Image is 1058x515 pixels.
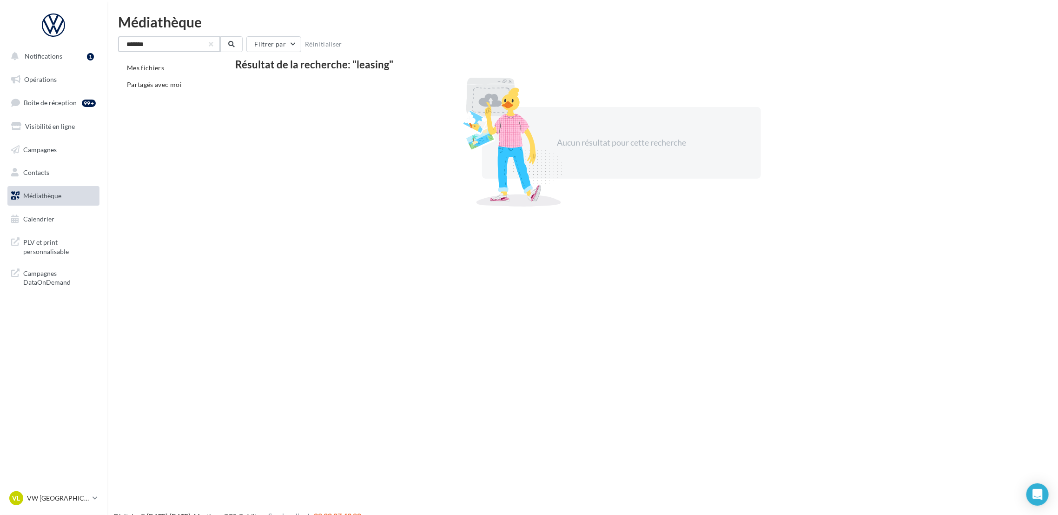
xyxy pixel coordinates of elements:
span: Contacts [23,168,49,176]
button: Notifications 1 [6,47,98,66]
span: PLV et print personnalisable [23,236,96,256]
div: Médiathèque [118,15,1047,29]
a: Campagnes DataOnDemand [6,263,101,291]
div: 1 [87,53,94,60]
span: Boîte de réception [24,99,77,107]
span: Campagnes [23,145,57,153]
button: Réinitialiser [301,39,346,50]
p: VW [GEOGRAPHIC_DATA] [27,494,89,503]
span: Partagés avec moi [127,80,182,88]
a: Visibilité en ligne [6,117,101,136]
a: Boîte de réception99+ [6,93,101,113]
a: Opérations [6,70,101,89]
span: Notifications [25,52,62,60]
span: Calendrier [23,215,54,223]
span: Visibilité en ligne [25,122,75,130]
div: Open Intercom Messenger [1026,483,1049,506]
button: Filtrer par [246,36,301,52]
span: VL [13,494,20,503]
span: Aucun résultat pour cette recherche [557,137,686,147]
a: VL VW [GEOGRAPHIC_DATA] [7,489,99,507]
span: Médiathèque [23,192,61,200]
a: PLV et print personnalisable [6,232,101,260]
span: Opérations [24,75,57,83]
span: Mes fichiers [127,64,164,72]
a: Calendrier [6,209,101,229]
span: Campagnes DataOnDemand [23,267,96,287]
a: Contacts [6,163,101,182]
a: Médiathèque [6,186,101,206]
div: Résultat de la recherche: "leasing" [235,60,1008,70]
a: Campagnes [6,140,101,160]
div: 99+ [82,100,96,107]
